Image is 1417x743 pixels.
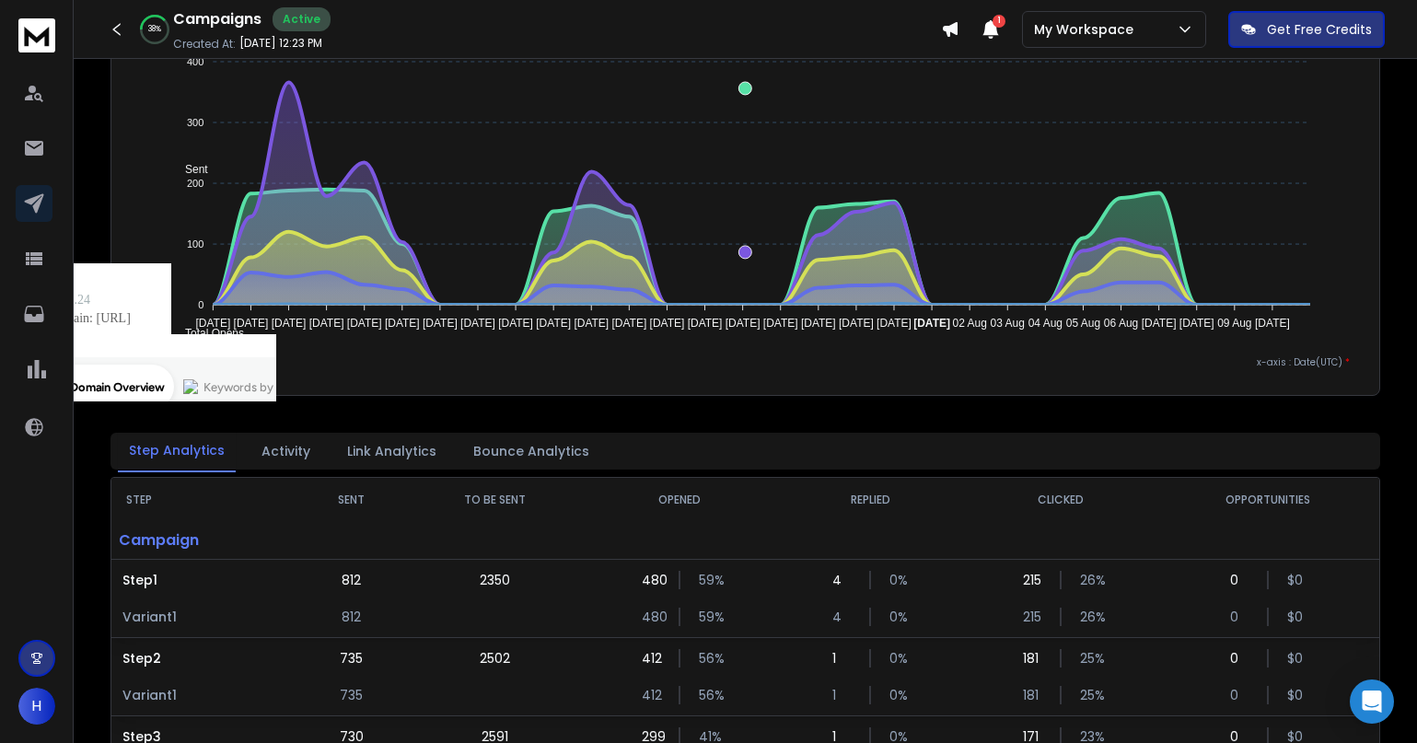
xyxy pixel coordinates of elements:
[406,478,584,522] th: TO BE SENT
[171,163,208,176] span: Sent
[1230,649,1249,668] p: 0
[832,649,851,668] p: 1
[726,317,761,330] tspan: [DATE]
[480,649,510,668] p: 2502
[585,478,775,522] th: OPENED
[203,118,310,130] div: Keywords by Traffic
[1028,317,1063,330] tspan: 04 Aug
[991,317,1025,330] tspan: 03 Aug
[342,571,361,589] p: 812
[122,571,285,589] p: Step 1
[1080,608,1098,626] p: 26 %
[1156,478,1379,522] th: OPPORTUNITIES
[385,317,420,330] tspan: [DATE]
[1080,686,1098,704] p: 25 %
[1267,20,1372,39] p: Get Free Credits
[832,686,851,704] p: 1
[688,317,723,330] tspan: [DATE]
[1023,571,1041,589] p: 215
[340,649,363,668] p: 735
[148,24,161,35] p: 38 %
[239,36,322,51] p: [DATE] 12:23 PM
[574,317,609,330] tspan: [DATE]
[642,686,660,704] p: 412
[642,649,660,668] p: 412
[699,686,717,704] p: 56 %
[18,688,55,725] button: H
[993,15,1005,28] span: 1
[1023,686,1041,704] p: 181
[1287,649,1306,668] p: $ 0
[336,431,447,471] button: Link Analytics
[611,317,646,330] tspan: [DATE]
[642,571,660,589] p: 480
[296,478,406,522] th: SENT
[460,317,495,330] tspan: [DATE]
[1287,571,1306,589] p: $ 0
[18,18,55,52] img: logo
[48,48,131,63] div: Domain: [URL]
[1230,608,1249,626] p: 0
[423,317,458,330] tspan: [DATE]
[1023,608,1041,626] p: 215
[309,317,344,330] tspan: [DATE]
[1080,571,1098,589] p: 26 %
[913,317,950,330] tspan: [DATE]
[233,317,268,330] tspan: [DATE]
[1230,686,1249,704] p: 0
[171,327,244,340] span: Total Opens
[1228,11,1385,48] button: Get Free Credits
[111,478,296,522] th: STEP
[889,649,908,668] p: 0 %
[536,317,571,330] tspan: [DATE]
[1217,317,1251,330] tspan: 09 Aug
[1255,317,1290,330] tspan: [DATE]
[1287,608,1306,626] p: $ 0
[342,608,361,626] p: 812
[1104,317,1138,330] tspan: 06 Aug
[29,29,44,44] img: logo_orange.svg
[763,317,798,330] tspan: [DATE]
[122,686,285,704] p: Variant 1
[642,608,660,626] p: 480
[187,238,203,250] tspan: 100
[198,299,203,310] tspan: 0
[272,317,307,330] tspan: [DATE]
[122,608,285,626] p: Variant 1
[889,571,908,589] p: 0 %
[839,317,874,330] tspan: [DATE]
[183,116,198,131] img: tab_keywords_by_traffic_grey.svg
[50,116,64,131] img: tab_domain_overview_orange.svg
[122,649,285,668] p: Step 2
[250,431,321,471] button: Activity
[1080,649,1098,668] p: 25 %
[699,649,717,668] p: 56 %
[498,317,533,330] tspan: [DATE]
[889,608,908,626] p: 0 %
[1287,686,1306,704] p: $ 0
[699,571,717,589] p: 59 %
[953,317,987,330] tspan: 02 Aug
[699,608,717,626] p: 59 %
[1230,571,1249,589] p: 0
[966,478,1156,522] th: CLICKED
[1034,20,1141,39] p: My Workspace
[1066,317,1100,330] tspan: 05 Aug
[889,686,908,704] p: 0 %
[347,317,382,330] tspan: [DATE]
[141,355,1350,369] p: x-axis : Date(UTC)
[340,686,363,704] p: 735
[52,29,90,44] div: v 4.0.24
[877,317,912,330] tspan: [DATE]
[29,48,44,63] img: website_grey.svg
[118,430,236,472] button: Step Analytics
[273,7,331,31] div: Active
[462,431,600,471] button: Bounce Analytics
[195,317,230,330] tspan: [DATE]
[187,178,203,189] tspan: 200
[187,117,203,128] tspan: 300
[832,608,851,626] p: 4
[1179,317,1214,330] tspan: [DATE]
